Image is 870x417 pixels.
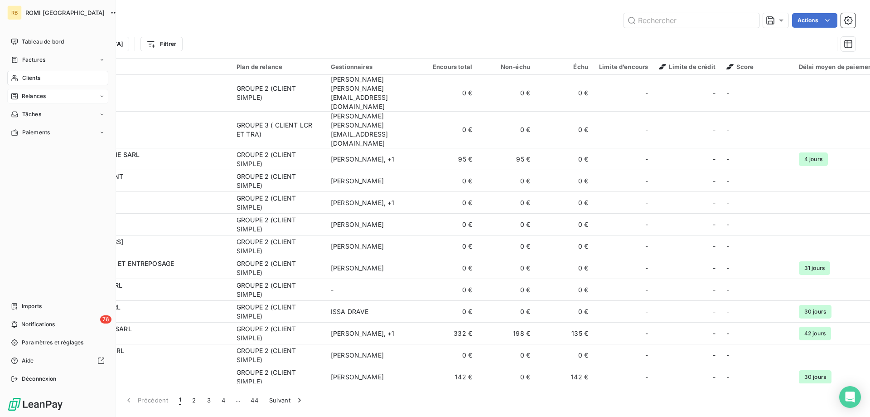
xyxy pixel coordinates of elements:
[645,351,648,360] span: -
[22,357,34,365] span: Aide
[22,74,40,82] span: Clients
[420,170,478,192] td: 0 €
[420,214,478,235] td: 0 €
[478,148,536,170] td: 95 €
[799,370,831,384] span: 30 jours
[713,155,715,164] span: -
[420,148,478,170] td: 95 €
[713,177,715,186] span: -
[713,242,715,251] span: -
[726,308,729,315] span: -
[478,192,536,214] td: 0 €
[799,152,828,166] span: 4 jours
[237,259,320,277] div: GROUPE 2 (CLIENT SIMPLE)
[536,192,594,214] td: 0 €
[726,329,729,337] span: -
[231,393,245,407] span: …
[22,128,50,137] span: Paiements
[483,63,530,70] div: Non-échu
[726,221,729,228] span: -
[420,257,478,279] td: 0 €
[119,391,174,410] button: Précédent
[420,366,478,388] td: 142 €
[425,63,472,70] div: Encours total
[726,199,729,206] span: -
[237,368,320,386] div: GROUPE 2 (CLIENT SIMPLE)
[599,63,648,70] div: Limite d’encours
[420,235,478,257] td: 0 €
[839,386,861,408] div: Open Intercom Messenger
[420,279,478,301] td: 0 €
[536,170,594,192] td: 0 €
[726,373,729,381] span: -
[22,110,41,118] span: Tâches
[7,397,63,412] img: Logo LeanPay
[713,125,715,134] span: -
[331,75,388,110] span: [PERSON_NAME] [PERSON_NAME][EMAIL_ADDRESS][DOMAIN_NAME]
[478,75,536,112] td: 0 €
[216,391,231,410] button: 4
[21,320,55,329] span: Notifications
[22,92,46,100] span: Relances
[478,323,536,344] td: 198 €
[645,220,648,229] span: -
[713,373,715,382] span: -
[478,170,536,192] td: 0 €
[536,257,594,279] td: 0 €
[645,177,648,186] span: -
[237,237,320,255] div: GROUPE 2 (CLIENT SIMPLE)
[645,329,648,338] span: -
[22,38,64,46] span: Tableau de bord
[645,373,648,382] span: -
[331,351,384,359] span: [PERSON_NAME]
[237,281,320,299] div: GROUPE 2 (CLIENT SIMPLE)
[541,63,588,70] div: Échu
[659,63,715,70] span: Limite de crédit
[174,391,187,410] button: 1
[22,56,45,64] span: Factures
[420,75,478,112] td: 0 €
[22,375,57,383] span: Déconnexion
[713,307,715,316] span: -
[478,344,536,366] td: 0 €
[237,216,320,234] div: GROUPE 2 (CLIENT SIMPLE)
[140,37,182,51] button: Filtrer
[7,353,108,368] a: Aide
[726,351,729,359] span: -
[331,329,414,338] div: [PERSON_NAME] , + 1
[536,112,594,148] td: 0 €
[237,84,320,102] div: GROUPE 2 (CLIENT SIMPLE)
[536,214,594,235] td: 0 €
[713,285,715,294] span: -
[713,220,715,229] span: -
[726,126,729,133] span: -
[25,9,105,16] span: ROMI [GEOGRAPHIC_DATA]
[63,246,226,255] span: C307606
[645,198,648,207] span: -
[331,198,414,207] div: [PERSON_NAME] , + 1
[726,242,729,250] span: -
[645,155,648,164] span: -
[713,198,715,207] span: -
[331,286,333,294] span: -
[536,75,594,112] td: 0 €
[264,391,309,410] button: Suivant
[63,290,226,299] span: C303942
[179,396,181,405] span: 1
[63,334,226,343] span: C304117
[645,285,648,294] span: -
[726,286,729,294] span: -
[713,351,715,360] span: -
[331,308,369,315] span: ISSA DRAVE
[237,150,320,168] div: GROUPE 2 (CLIENT SIMPLE)
[645,242,648,251] span: -
[536,366,594,388] td: 142 €
[7,5,22,20] div: RB
[645,88,648,98] span: -
[799,305,831,319] span: 30 jours
[331,155,414,164] div: [PERSON_NAME] , + 1
[331,112,388,147] span: [PERSON_NAME] [PERSON_NAME][EMAIL_ADDRESS][DOMAIN_NAME]
[726,177,729,185] span: -
[237,121,320,139] div: GROUPE 3 ( CLIENT LCR ET TRA)
[536,235,594,257] td: 0 €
